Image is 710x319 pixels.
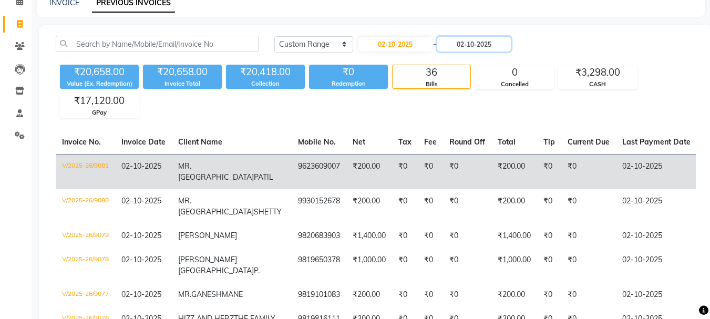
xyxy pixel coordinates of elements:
td: 02-10-2025 [616,248,697,283]
span: Tax [398,137,411,147]
div: ₹20,658.00 [60,65,139,79]
span: Total [498,137,516,147]
td: ₹1,400.00 [491,224,537,248]
input: Search by Name/Mobile/Email/Invoice No [56,36,259,52]
td: ₹0 [537,154,561,189]
td: ₹200.00 [346,283,392,307]
span: PATIL [254,172,273,182]
span: Current Due [568,137,610,147]
span: Invoice Date [121,137,166,147]
span: 02-10-2025 [121,196,161,205]
td: ₹1,000.00 [491,248,537,283]
td: ₹0 [561,283,616,307]
td: ₹0 [443,248,491,283]
td: ₹0 [443,283,491,307]
td: ₹0 [537,224,561,248]
td: ₹0 [392,189,418,224]
td: ₹200.00 [346,189,392,224]
td: ₹200.00 [491,189,537,224]
div: ₹20,658.00 [143,65,222,79]
td: ₹0 [418,224,443,248]
span: P. [254,266,260,275]
td: ₹0 [392,283,418,307]
td: ₹200.00 [491,154,537,189]
td: 02-10-2025 [616,154,697,189]
div: 36 [393,65,470,80]
td: ₹0 [561,224,616,248]
td: 9819101083 [292,283,346,307]
td: ₹200.00 [346,154,392,189]
span: Tip [543,137,555,147]
div: Bills [393,80,470,89]
td: V/2025-26/9077 [56,283,115,307]
td: 02-10-2025 [616,189,697,224]
span: 02-10-2025 [121,290,161,299]
td: 9623609007 [292,154,346,189]
span: - [433,39,436,50]
td: ₹0 [392,224,418,248]
div: ₹3,298.00 [559,65,636,80]
td: ₹0 [443,189,491,224]
td: V/2025-26/9079 [56,224,115,248]
div: Collection [226,79,305,88]
input: End Date [437,37,511,52]
span: 02-10-2025 [121,161,161,171]
div: GPay [60,108,138,117]
span: Mobile No. [298,137,336,147]
td: ₹0 [392,248,418,283]
td: ₹200.00 [491,283,537,307]
span: Net [353,137,365,147]
td: ₹0 [443,154,491,189]
span: MR. [GEOGRAPHIC_DATA] [178,161,254,182]
div: 0 [476,65,553,80]
div: ₹17,120.00 [60,94,138,108]
span: Last Payment Date [622,137,691,147]
td: ₹1,000.00 [346,248,392,283]
div: CASH [559,80,636,89]
td: ₹1,400.00 [346,224,392,248]
span: SHETTY [254,207,282,217]
div: ₹20,418.00 [226,65,305,79]
input: Start Date [358,37,432,52]
td: ₹0 [392,154,418,189]
div: Redemption [309,79,388,88]
span: 02-10-2025 [121,231,161,240]
td: ₹0 [443,224,491,248]
div: ₹0 [309,65,388,79]
td: V/2025-26/9080 [56,189,115,224]
td: ₹0 [418,189,443,224]
span: Client Name [178,137,222,147]
td: 9820683903 [292,224,346,248]
td: ₹0 [418,154,443,189]
span: MR. [GEOGRAPHIC_DATA] [178,196,254,217]
div: Invoice Total [143,79,222,88]
td: ₹0 [561,189,616,224]
span: Invoice No. [62,137,101,147]
td: ₹0 [418,248,443,283]
span: [PERSON_NAME][GEOGRAPHIC_DATA] [178,255,254,275]
span: MANE [222,290,243,299]
td: ₹0 [561,154,616,189]
td: ₹0 [561,248,616,283]
span: Fee [424,137,437,147]
td: V/2025-26/9081 [56,154,115,189]
div: Value (Ex. Redemption) [60,79,139,88]
div: Cancelled [476,80,553,89]
td: ₹0 [537,283,561,307]
td: 02-10-2025 [616,283,697,307]
td: ₹0 [418,283,443,307]
td: ₹0 [537,248,561,283]
span: Round Off [449,137,485,147]
td: 02-10-2025 [616,224,697,248]
span: [PERSON_NAME] [178,231,237,240]
span: MR.GANESH [178,290,222,299]
td: ₹0 [537,189,561,224]
span: 02-10-2025 [121,255,161,264]
td: 9819650378 [292,248,346,283]
td: 9930152678 [292,189,346,224]
td: V/2025-26/9078 [56,248,115,283]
